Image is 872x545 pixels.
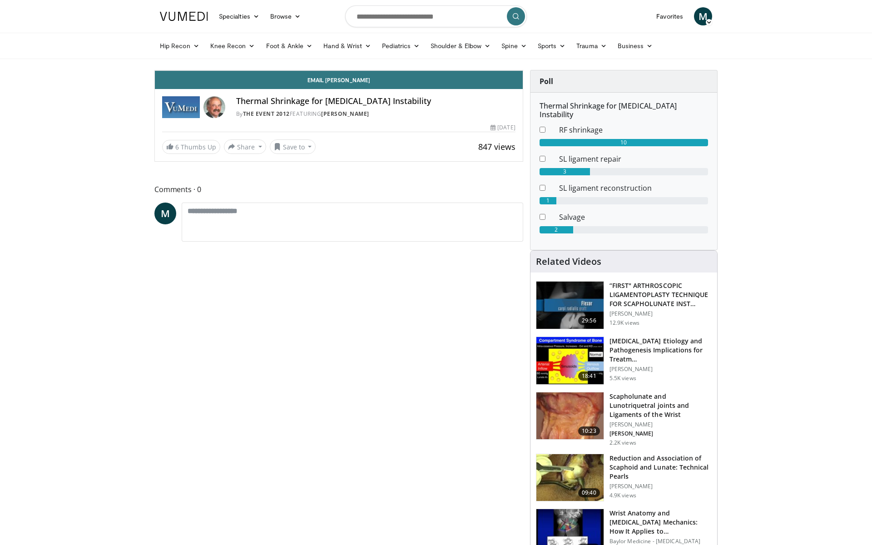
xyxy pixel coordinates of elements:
[552,212,715,223] dd: Salvage
[609,492,636,499] p: 4.9K views
[236,110,515,118] div: By FEATURING
[694,7,712,25] a: M
[318,37,377,55] a: Hand & Wrist
[578,426,600,436] span: 10:23
[224,139,266,154] button: Share
[609,375,636,382] p: 5.5K views
[609,483,712,490] p: [PERSON_NAME]
[154,203,176,224] a: M
[540,168,590,175] div: 3
[377,37,425,55] a: Pediatrics
[609,454,712,481] h3: Reduction and Association of Scaphoid and Lunate: Technical Pearls
[540,226,573,233] div: 2
[162,140,220,154] a: 6 Thumbs Up
[236,96,515,106] h4: Thermal Shrinkage for [MEDICAL_DATA] Instability
[609,538,712,545] p: Baylor Medicine - [MEDICAL_DATA]
[536,392,604,440] img: cb3a014f-04b1-48f8-9798-01390187ffc6.150x105_q85_crop-smart_upscale.jpg
[571,37,612,55] a: Trauma
[609,421,712,428] p: [PERSON_NAME]
[540,102,708,119] h6: Thermal Shrinkage for [MEDICAL_DATA] Instability
[265,7,307,25] a: Browse
[155,71,523,89] a: Email [PERSON_NAME]
[213,7,265,25] a: Specialties
[243,110,290,118] a: The Event 2012
[270,139,316,154] button: Save to
[496,37,532,55] a: Spine
[160,12,208,21] img: VuMedi Logo
[609,509,712,536] h3: Wrist Anatomy and [MEDICAL_DATA] Mechanics: How It Applies to [MEDICAL_DATA] Instabi…
[321,110,369,118] a: [PERSON_NAME]
[651,7,689,25] a: Favorites
[609,310,712,317] p: [PERSON_NAME]
[261,37,318,55] a: Foot & Ankle
[609,430,712,437] p: [PERSON_NAME]
[609,392,712,419] h3: Scapholunate and Lunotriquetral joints and Ligaments of the Wrist
[162,96,200,118] img: The Event 2012
[205,37,261,55] a: Knee Recon
[536,256,601,267] h4: Related Videos
[155,70,523,71] video-js: Video Player
[540,76,553,86] strong: Poll
[609,281,712,308] h3: “FIRST" ARTHROSCOPIC LIGAMENTOPLASTY TECHNIQUE FOR SCAPHOLUNATE INST…
[536,392,712,446] a: 10:23 Scapholunate and Lunotriquetral joints and Ligaments of the Wrist [PERSON_NAME] [PERSON_NAM...
[345,5,527,27] input: Search topics, interventions
[609,366,712,373] p: [PERSON_NAME]
[612,37,659,55] a: Business
[536,281,712,329] a: 29:56 “FIRST" ARTHROSCOPIC LIGAMENTOPLASTY TECHNIQUE FOR SCAPHOLUNATE INST… [PERSON_NAME] 12.9K v...
[578,316,600,325] span: 29:56
[578,372,600,381] span: 18:41
[552,124,715,135] dd: RF shrinkage
[536,454,712,502] a: 09:40 Reduction and Association of Scaphoid and Lunate: Technical Pearls [PERSON_NAME] 4.9K views
[536,454,604,501] img: ad1b33ec-5416-41c8-a914-9d79b050d3da.150x105_q85_crop-smart_upscale.jpg
[425,37,496,55] a: Shoulder & Elbow
[609,319,639,327] p: 12.9K views
[154,37,205,55] a: Hip Recon
[540,197,556,204] div: 1
[609,439,636,446] p: 2.2K views
[552,154,715,164] dd: SL ligament repair
[536,337,712,385] a: 18:41 [MEDICAL_DATA] Etiology and Pathogenesis Implications for Treatm… [PERSON_NAME] 5.5K views
[536,337,604,384] img: fe3848be-3dce-4d9c-9568-bedd4ae881e4.150x105_q85_crop-smart_upscale.jpg
[203,96,225,118] img: Avatar
[175,143,179,151] span: 6
[540,139,708,146] div: 10
[532,37,571,55] a: Sports
[552,183,715,193] dd: SL ligament reconstruction
[536,282,604,329] img: 675gDJEg-ZBXulSX5hMDoxOjB1O5lLKx_1.150x105_q85_crop-smart_upscale.jpg
[609,337,712,364] h3: [MEDICAL_DATA] Etiology and Pathogenesis Implications for Treatm…
[578,488,600,497] span: 09:40
[478,141,515,152] span: 847 views
[490,124,515,132] div: [DATE]
[154,183,523,195] span: Comments 0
